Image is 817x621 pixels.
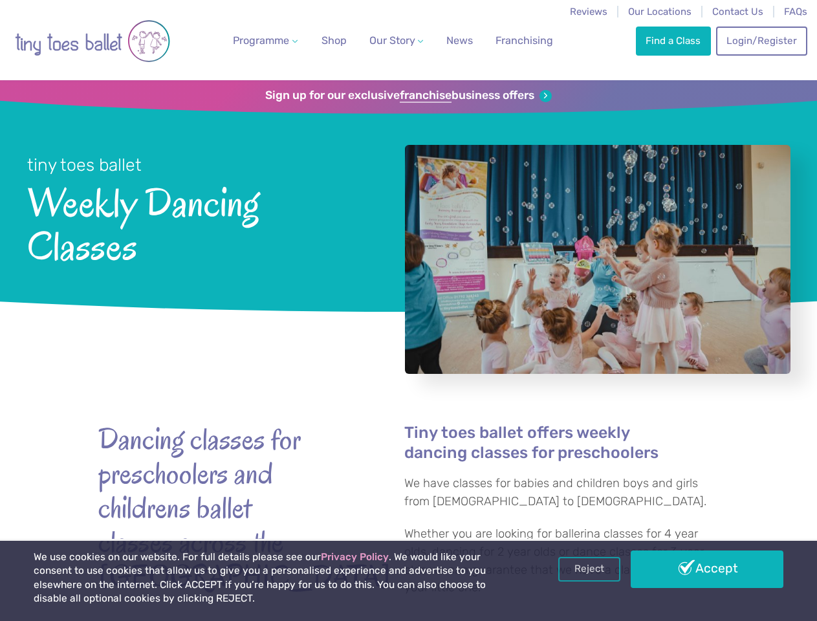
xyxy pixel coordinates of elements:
[631,550,783,588] a: Accept
[265,89,552,103] a: Sign up for our exclusivefranchisebusiness offers
[316,28,352,54] a: Shop
[404,475,719,510] p: We have classes for babies and children boys and girls from [DEMOGRAPHIC_DATA] to [DEMOGRAPHIC_DA...
[490,28,558,54] a: Franchising
[558,557,620,582] a: Reject
[228,28,303,54] a: Programme
[321,34,347,47] span: Shop
[628,6,692,17] a: Our Locations
[716,27,807,55] a: Login/Register
[15,8,170,74] img: tiny toes ballet
[400,89,452,103] strong: franchise
[364,28,428,54] a: Our Story
[27,155,142,175] small: tiny toes ballet
[233,34,289,47] span: Programme
[636,27,711,55] a: Find a Class
[98,422,331,593] strong: Dancing classes for preschoolers and childrens ballet classes across the [GEOGRAPHIC_DATA]
[570,6,607,17] a: Reviews
[496,34,553,47] span: Franchising
[404,525,719,596] p: Whether you are looking for ballerina classes for 4 year olds, dancing for 2 year olds or dance c...
[446,34,473,47] span: News
[784,6,807,17] a: FAQs
[404,422,719,463] h4: Tiny toes ballet offers weekly
[712,6,763,17] a: Contact Us
[441,28,478,54] a: News
[404,445,659,463] a: dancing classes for preschoolers
[27,177,371,268] span: Weekly Dancing Classes
[321,551,389,563] a: Privacy Policy
[34,550,521,606] p: We use cookies on our website. For full details please see our . We would like your consent to us...
[369,34,415,47] span: Our Story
